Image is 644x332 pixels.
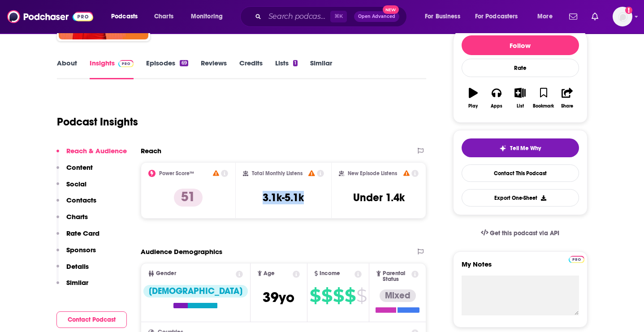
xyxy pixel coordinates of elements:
p: Similar [66,278,88,287]
button: Show profile menu [613,7,632,26]
span: Podcasts [111,10,138,23]
span: $ [345,289,355,303]
img: Podchaser Pro [569,256,584,263]
p: Contacts [66,196,96,204]
button: Play [462,82,485,114]
span: Monitoring [191,10,223,23]
span: Charts [154,10,173,23]
button: Rate Card [56,229,99,246]
button: Follow [462,35,579,55]
a: Show notifications dropdown [566,9,581,24]
a: Charts [148,9,179,24]
button: Open AdvancedNew [354,11,399,22]
span: $ [356,289,367,303]
button: open menu [531,9,564,24]
a: Lists1 [275,59,298,79]
a: InsightsPodchaser Pro [90,59,134,79]
div: Play [468,103,478,109]
a: Get this podcast via API [474,222,567,244]
span: ⌘ K [330,11,347,22]
button: Reach & Audience [56,147,127,163]
button: Details [56,262,89,279]
p: Content [66,163,93,172]
div: [DEMOGRAPHIC_DATA] [143,285,248,298]
button: open menu [469,9,531,24]
div: 69 [180,60,188,66]
div: 1 [293,60,298,66]
button: Contact Podcast [56,311,127,328]
button: Contacts [56,196,96,212]
button: Charts [56,212,88,229]
a: Episodes69 [146,59,188,79]
span: Income [320,271,340,276]
a: Credits [239,59,263,79]
p: Sponsors [66,246,96,254]
span: 39 yo [263,289,294,306]
h1: Podcast Insights [57,115,138,129]
span: Tell Me Why [510,145,541,152]
div: Search podcasts, credits, & more... [249,6,415,27]
button: Apps [485,82,508,114]
a: About [57,59,77,79]
span: Age [264,271,275,276]
div: Apps [491,103,502,109]
div: Share [561,103,573,109]
a: Contact This Podcast [462,164,579,182]
button: Sponsors [56,246,96,262]
span: New [383,5,399,14]
p: Charts [66,212,88,221]
img: Podchaser - Follow, Share and Rate Podcasts [7,8,93,25]
img: User Profile [613,7,632,26]
span: For Business [425,10,460,23]
h2: Audience Demographics [141,247,222,256]
span: For Podcasters [475,10,518,23]
button: open menu [185,9,234,24]
h2: Power Score™ [159,170,194,177]
span: Gender [156,271,176,276]
span: More [537,10,553,23]
img: tell me why sparkle [499,145,506,152]
h2: Reach [141,147,161,155]
h2: New Episode Listens [348,170,397,177]
button: Social [56,180,86,196]
svg: Add a profile image [625,7,632,14]
h3: Under 1.4k [353,191,405,204]
span: Get this podcast via API [490,229,559,237]
label: My Notes [462,260,579,276]
p: Rate Card [66,229,99,237]
span: Logged in as autumncomm [613,7,632,26]
button: Content [56,163,93,180]
a: Reviews [201,59,227,79]
span: $ [333,289,344,303]
button: Similar [56,278,88,295]
span: Parental Status [383,271,410,282]
button: open menu [105,9,149,24]
button: Export One-Sheet [462,189,579,207]
input: Search podcasts, credits, & more... [265,9,330,24]
div: Mixed [380,289,416,302]
img: Podchaser Pro [118,60,134,67]
span: Open Advanced [358,14,395,19]
span: $ [310,289,320,303]
h2: Total Monthly Listens [252,170,303,177]
div: List [517,103,524,109]
button: Bookmark [532,82,555,114]
p: Details [66,262,89,271]
h3: 3.1k-5.1k [263,191,304,204]
p: Social [66,180,86,188]
button: Share [555,82,579,114]
a: Similar [310,59,332,79]
button: tell me why sparkleTell Me Why [462,138,579,157]
a: Pro website [569,254,584,263]
button: open menu [419,9,471,24]
div: Rate [462,59,579,77]
div: Bookmark [533,103,554,109]
span: $ [321,289,332,303]
p: Reach & Audience [66,147,127,155]
button: List [508,82,532,114]
p: 51 [174,189,203,207]
a: Show notifications dropdown [588,9,602,24]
